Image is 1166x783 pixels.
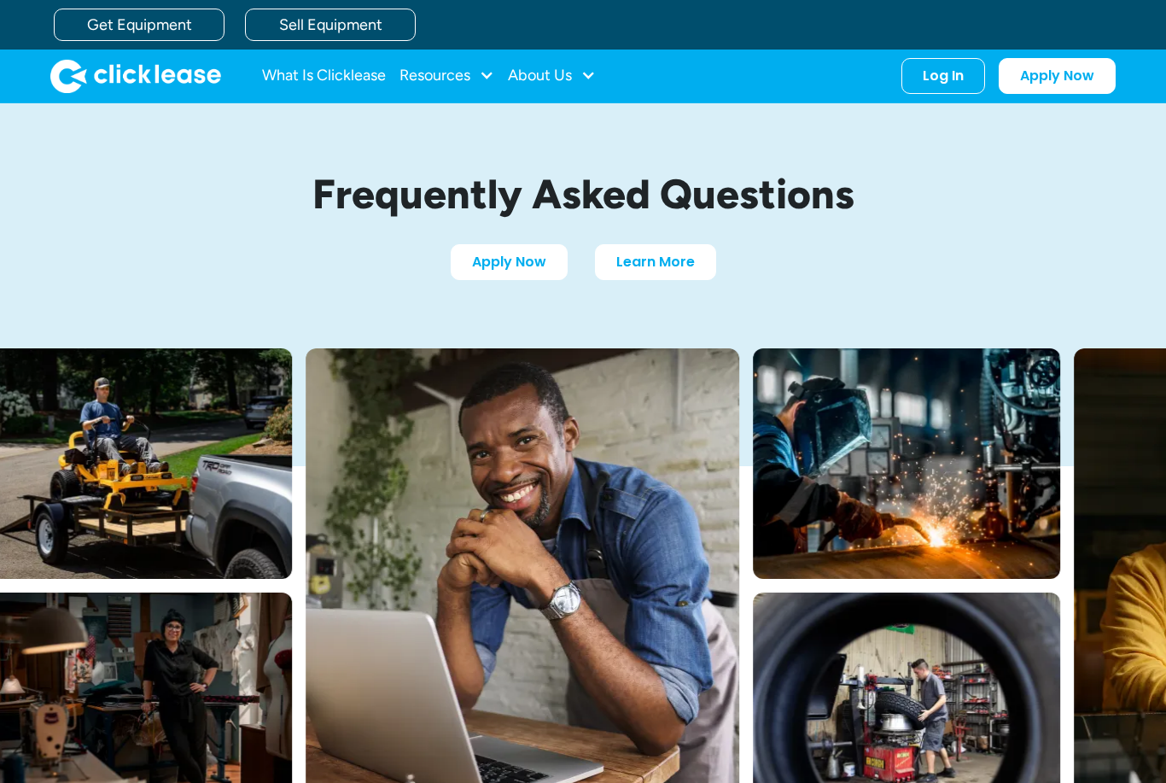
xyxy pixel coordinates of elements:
[182,172,984,217] h1: Frequently Asked Questions
[753,348,1060,579] img: A welder in a large mask working on a large pipe
[262,59,386,93] a: What Is Clicklease
[595,244,716,280] a: Learn More
[508,59,596,93] div: About Us
[923,67,964,85] div: Log In
[451,244,568,280] a: Apply Now
[999,58,1116,94] a: Apply Now
[54,9,224,41] a: Get Equipment
[245,9,416,41] a: Sell Equipment
[399,59,494,93] div: Resources
[50,59,221,93] a: home
[50,59,221,93] img: Clicklease logo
